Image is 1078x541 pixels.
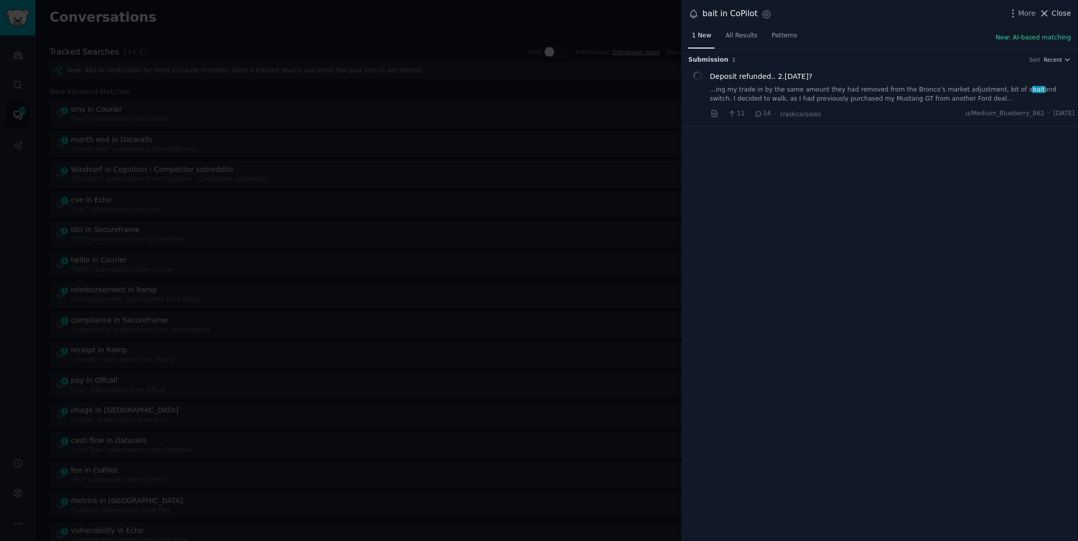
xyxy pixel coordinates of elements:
span: · [1048,109,1050,118]
button: More [1008,8,1036,19]
a: ...ing my trade in by the same amount they had removed from the Bronco’s market adjustment, bit o... [710,85,1075,103]
span: u/Medium_Blueberry_862 [966,109,1045,118]
span: · [722,109,724,119]
span: · [774,109,776,119]
button: New: AI-based matching [996,33,1071,42]
span: All Results [725,31,757,40]
span: [DATE] [1054,109,1074,118]
div: Sort [1029,56,1041,63]
a: 1 New [688,28,715,49]
span: r/askcarsales [780,111,821,118]
a: Deposit refunded.. 2.[DATE]? [710,71,813,82]
span: Submission [688,56,728,65]
span: 1 New [692,31,711,40]
button: Close [1039,8,1071,19]
button: Recent [1044,56,1071,63]
span: · [749,109,751,119]
span: Recent [1044,56,1062,63]
div: bait in CoPilot [702,8,758,20]
a: All Results [722,28,761,49]
span: 11 [728,109,744,118]
span: More [1018,8,1036,19]
span: 14 [754,109,771,118]
a: Patterns [768,28,801,49]
span: 1 [732,57,735,63]
span: Patterns [772,31,797,40]
span: Close [1052,8,1071,19]
span: bait [1032,86,1046,93]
